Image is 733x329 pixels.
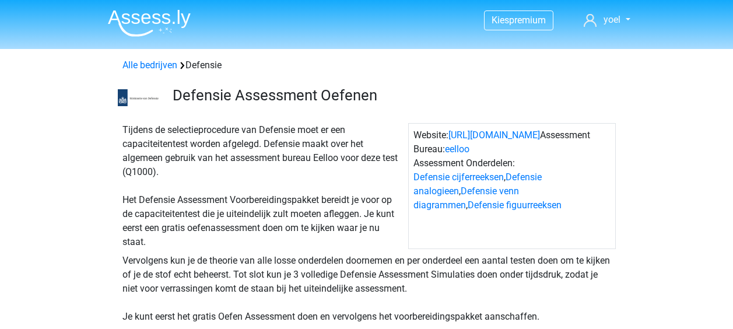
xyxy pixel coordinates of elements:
a: Defensie venn diagrammen [413,185,519,211]
span: premium [509,15,546,26]
a: Defensie cijferreeksen [413,171,504,183]
a: Alle bedrijven [122,60,177,71]
a: yoel [579,13,634,27]
a: Defensie analogieen [413,171,542,197]
img: Assessly [108,9,191,37]
a: [URL][DOMAIN_NAME] [448,129,540,141]
div: Tijdens de selectieprocedure van Defensie moet er een capaciteitentest worden afgelegd. Defensie ... [118,123,408,249]
div: Defensie [118,58,616,72]
div: Website: Assessment Bureau: Assessment Onderdelen: , , , [408,123,616,249]
a: eelloo [445,143,469,155]
a: Kiespremium [485,12,553,28]
h3: Defensie Assessment Oefenen [173,86,607,104]
span: Kies [492,15,509,26]
div: Vervolgens kun je de theorie van alle losse onderdelen doornemen en per onderdeel een aantal test... [118,254,616,324]
span: yoel [604,14,620,25]
a: Defensie figuurreeksen [468,199,562,211]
